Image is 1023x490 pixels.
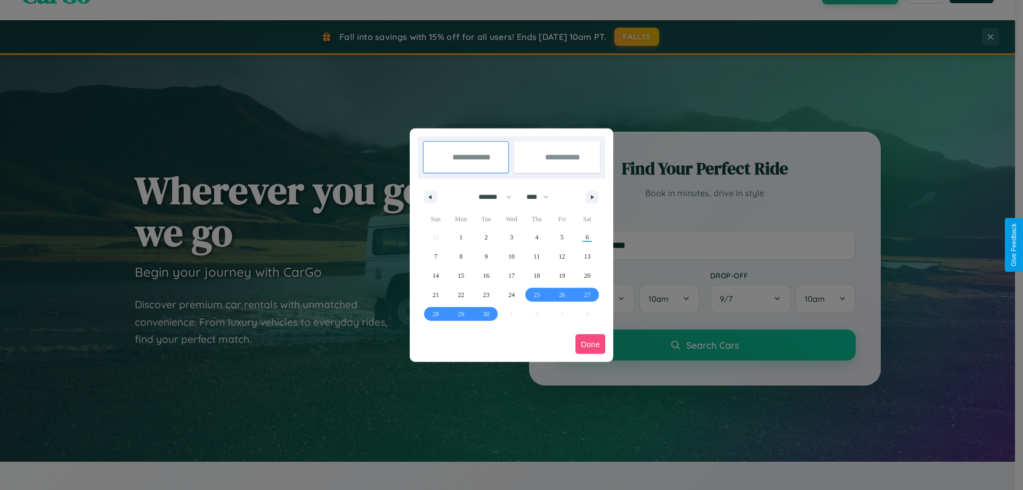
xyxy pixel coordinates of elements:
[434,247,437,266] span: 7
[474,266,499,285] button: 16
[584,247,590,266] span: 13
[423,285,448,304] button: 21
[549,247,574,266] button: 12
[433,304,439,324] span: 28
[423,247,448,266] button: 7
[524,247,549,266] button: 11
[508,285,515,304] span: 24
[474,285,499,304] button: 23
[485,228,488,247] span: 2
[584,285,590,304] span: 27
[459,228,462,247] span: 1
[433,285,439,304] span: 21
[535,228,538,247] span: 4
[474,211,499,228] span: Tue
[575,211,600,228] span: Sat
[499,211,524,228] span: Wed
[575,228,600,247] button: 6
[499,266,524,285] button: 17
[561,228,564,247] span: 5
[549,211,574,228] span: Fri
[448,285,473,304] button: 22
[549,266,574,285] button: 19
[524,228,549,247] button: 4
[559,247,565,266] span: 12
[459,247,462,266] span: 8
[533,266,540,285] span: 18
[483,285,490,304] span: 23
[1010,223,1018,267] div: Give Feedback
[524,266,549,285] button: 18
[483,304,490,324] span: 30
[508,266,515,285] span: 17
[474,304,499,324] button: 30
[474,247,499,266] button: 9
[448,247,473,266] button: 8
[458,266,464,285] span: 15
[499,247,524,266] button: 10
[559,285,565,304] span: 26
[549,228,574,247] button: 5
[575,285,600,304] button: 27
[586,228,589,247] span: 6
[575,266,600,285] button: 20
[485,247,488,266] span: 9
[448,266,473,285] button: 15
[433,266,439,285] span: 14
[508,247,515,266] span: 10
[575,247,600,266] button: 13
[423,304,448,324] button: 28
[575,334,605,354] button: Done
[534,247,540,266] span: 11
[584,266,590,285] span: 20
[524,211,549,228] span: Thu
[499,285,524,304] button: 24
[423,211,448,228] span: Sun
[533,285,540,304] span: 25
[510,228,513,247] span: 3
[524,285,549,304] button: 25
[458,285,464,304] span: 22
[458,304,464,324] span: 29
[448,304,473,324] button: 29
[448,228,473,247] button: 1
[448,211,473,228] span: Mon
[423,266,448,285] button: 14
[483,266,490,285] span: 16
[474,228,499,247] button: 2
[499,228,524,247] button: 3
[559,266,565,285] span: 19
[549,285,574,304] button: 26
